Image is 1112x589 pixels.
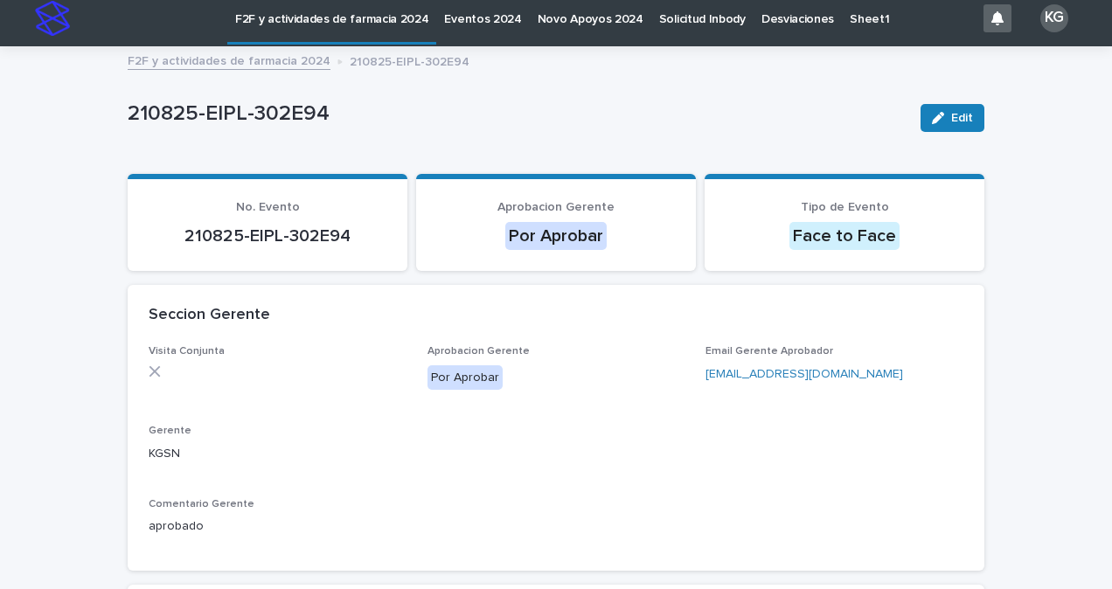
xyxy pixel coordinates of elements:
span: Visita Conjunta [149,346,225,357]
div: Por Aprobar [427,365,503,391]
p: aprobado [149,517,963,536]
p: 210825-EIPL-302E94 [149,225,386,246]
div: Face to Face [789,222,900,250]
p: 210825-EIPL-302E94 [350,51,469,70]
p: 210825-EIPL-302E94 [128,101,907,127]
a: [EMAIL_ADDRESS][DOMAIN_NAME] [705,368,903,380]
span: Email Gerente Aprobador [705,346,833,357]
p: KGSN [149,445,407,463]
span: No. Evento [236,201,300,213]
span: Comentario Gerente [149,499,254,509]
span: Aprobacion Gerente [427,346,530,357]
a: F2F y actividades de farmacia 2024 [128,50,330,70]
span: Gerente [149,426,191,436]
span: Tipo de Evento [801,201,889,213]
span: Edit [951,112,973,124]
h2: Seccion Gerente [149,306,270,325]
button: Edit [921,104,984,132]
img: stacker-logo-s-only.png [35,1,70,36]
div: Por Aprobar [505,222,607,250]
span: Aprobacion Gerente [497,201,615,213]
div: KG [1040,4,1068,32]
